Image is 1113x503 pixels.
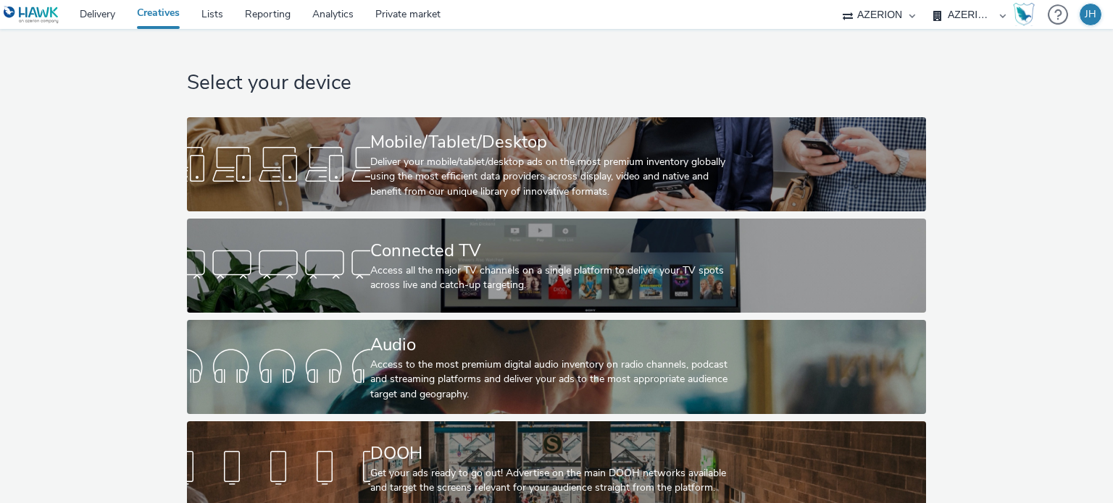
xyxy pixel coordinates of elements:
div: Audio [370,332,737,358]
div: DOOH [370,441,737,466]
img: undefined Logo [4,6,59,24]
div: Access to the most premium digital audio inventory on radio channels, podcast and streaming platf... [370,358,737,402]
div: Deliver your mobile/tablet/desktop ads on the most premium inventory globally using the most effi... [370,155,737,199]
div: Access all the major TV channels on a single platform to deliver your TV spots across live and ca... [370,263,737,293]
div: Get your ads ready to go out! Advertise on the main DOOH networks available and target the screen... [370,466,737,496]
a: Connected TVAccess all the major TV channels on a single platform to deliver your TV spots across... [187,219,925,313]
a: Hawk Academy [1013,3,1041,26]
img: Hawk Academy [1013,3,1035,26]
div: Mobile/Tablet/Desktop [370,130,737,155]
a: AudioAccess to the most premium digital audio inventory on radio channels, podcast and streaming ... [187,320,925,414]
a: Mobile/Tablet/DesktopDeliver your mobile/tablet/desktop ads on the most premium inventory globall... [187,117,925,211]
div: JH [1085,4,1096,25]
h1: Select your device [187,69,925,97]
div: Connected TV [370,238,737,263]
